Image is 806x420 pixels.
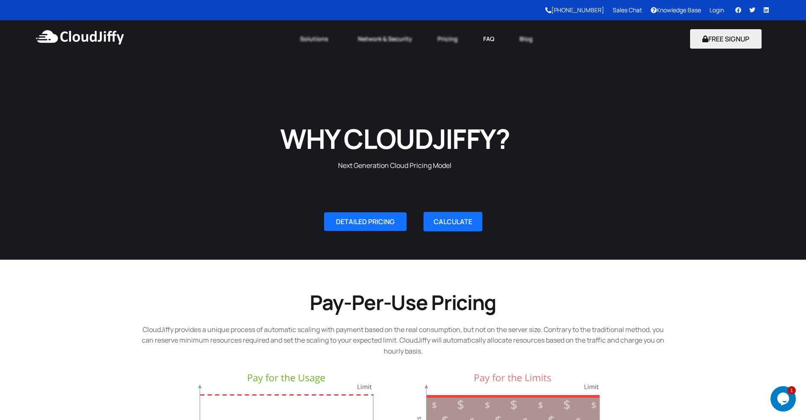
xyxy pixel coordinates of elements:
[198,160,592,171] p: Next Generation Cloud Pricing Model
[651,6,701,14] a: Knowledge Base
[690,34,762,44] a: FREE SIGNUP
[424,212,482,231] a: CALCULATE
[345,30,425,48] a: Network & Security
[198,121,592,156] h1: WHY CLOUDJIFFY?
[287,30,345,48] a: Solutions
[324,212,407,231] a: DETAILED PRICING
[690,29,762,49] button: FREE SIGNUP
[137,289,670,316] h2: Pay-Per-Use Pricing
[470,30,507,48] a: FAQ
[425,30,470,48] a: Pricing
[507,30,545,48] a: Blog
[137,324,670,357] p: CloudJiffy provides a unique process of automatic scaling with payment based on the real consumpt...
[613,6,642,14] a: Sales Chat
[710,6,724,14] a: Login
[770,386,798,412] iframe: chat widget
[336,218,395,225] span: DETAILED PRICING
[545,6,604,14] a: [PHONE_NUMBER]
